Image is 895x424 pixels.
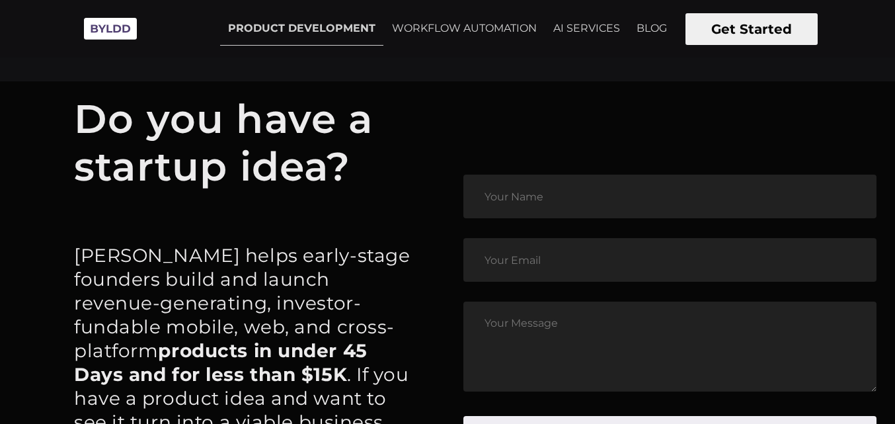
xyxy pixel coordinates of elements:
[74,339,368,386] strong: products in under 45 Days and for less than $15K
[220,12,383,46] a: PRODUCT DEVELOPMENT
[384,12,545,45] a: WORKFLOW AUTOMATION
[74,95,410,191] h1: Do you have a startup idea?
[463,175,876,218] input: Your Name
[685,13,818,45] button: Get Started
[629,12,675,45] a: BLOG
[545,12,628,45] a: AI SERVICES
[77,11,143,47] img: Byldd - Product Development Company
[463,238,876,282] input: Your Email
